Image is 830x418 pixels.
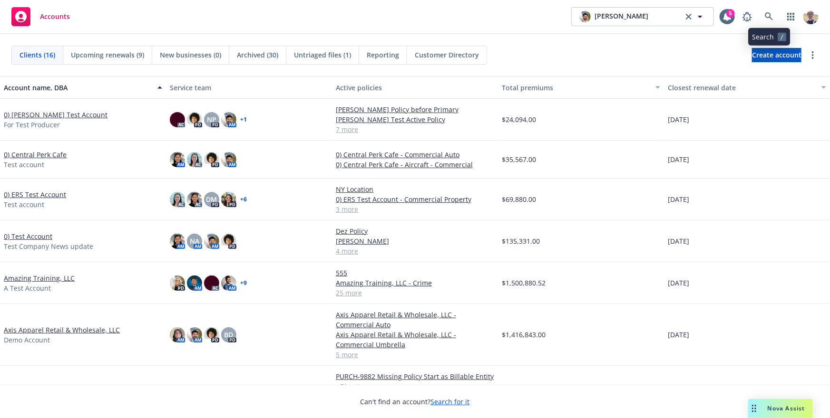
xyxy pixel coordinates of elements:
[204,327,219,342] img: photo
[336,310,494,330] a: Axis Apparel Retail & Wholesale, LLC - Commercial Auto
[668,154,689,164] span: [DATE]
[336,124,494,134] a: 7 more
[204,275,219,291] img: photo
[752,46,801,64] span: Create account
[781,7,801,26] a: Switch app
[336,204,494,214] a: 3 more
[40,13,70,20] span: Accounts
[4,199,44,209] span: Test account
[336,330,494,350] a: Axis Apparel Retail & Wholesale, LLC - Commercial Umbrella
[190,236,199,246] span: NA
[579,11,591,22] img: photo
[336,246,494,256] a: 4 more
[4,150,67,160] a: 0) Central Perk Cafe
[668,114,689,124] span: [DATE]
[668,330,689,340] span: [DATE]
[170,83,328,93] div: Service team
[807,49,819,61] a: more
[206,194,217,204] span: DM
[336,104,494,114] a: [PERSON_NAME] Policy before Primary
[187,152,202,167] img: photo
[225,330,234,340] span: BD
[221,192,236,207] img: photo
[336,114,494,124] a: [PERSON_NAME] Test Active Policy
[668,278,689,288] span: [DATE]
[748,399,760,418] div: Drag to move
[336,184,494,194] a: NY Location
[726,9,735,18] div: 5
[595,11,648,22] span: [PERSON_NAME]
[571,7,714,26] button: photo[PERSON_NAME]clear selection
[240,197,247,202] a: + 6
[668,194,689,204] span: [DATE]
[336,83,494,93] div: Active policies
[748,399,813,418] button: Nova Assist
[20,50,55,60] span: Clients (16)
[71,50,144,60] span: Upcoming renewals (9)
[415,50,479,60] span: Customer Directory
[4,110,107,120] a: 0) [PERSON_NAME] Test Account
[332,76,498,99] button: Active policies
[204,152,219,167] img: photo
[4,335,50,345] span: Demo Account
[367,50,399,60] span: Reporting
[336,288,494,298] a: 25 more
[4,160,44,170] span: Test account
[170,234,185,249] img: photo
[336,278,494,288] a: Amazing Training, LLC - Crime
[240,117,247,123] a: + 1
[221,275,236,291] img: photo
[431,397,470,406] a: Search for it
[502,278,546,288] span: $1,500,880.52
[4,120,60,130] span: For Test Producer
[8,3,74,30] a: Accounts
[502,114,536,124] span: $24,094.00
[336,194,494,204] a: 0) ERS Test Account - Commercial Property
[4,283,51,293] span: A Test Account
[668,83,816,93] div: Closest renewal date
[240,280,247,286] a: + 9
[221,112,236,127] img: photo
[170,327,185,342] img: photo
[668,236,689,246] span: [DATE]
[170,112,185,127] img: photo
[502,83,650,93] div: Total premiums
[752,48,801,62] a: Create account
[4,83,152,93] div: Account name, DBA
[187,275,202,291] img: photo
[768,404,805,412] span: Nova Assist
[237,50,278,60] span: Archived (30)
[221,152,236,167] img: photo
[170,192,185,207] img: photo
[336,350,494,360] a: 5 more
[336,226,494,236] a: Dez Policy
[738,7,757,26] a: Report a Bug
[803,9,819,24] img: photo
[4,273,75,283] a: Amazing Training, LLC
[502,194,536,204] span: $69,880.00
[336,160,494,170] a: 0) Central Perk Cafe - Aircraft - Commercial
[683,11,694,22] a: clear selection
[221,234,236,249] img: photo
[336,371,494,391] a: PURCH-9882 Missing Policy Start as Billable Entity - Direct
[498,76,664,99] button: Total premiums
[4,241,93,251] span: Test Company News update
[336,150,494,160] a: 0) Central Perk Cafe - Commercial Auto
[502,330,546,340] span: $1,416,843.00
[187,327,202,342] img: photo
[170,275,185,291] img: photo
[4,190,66,199] a: 0) ERS Test Account
[336,236,494,246] a: [PERSON_NAME]
[4,325,120,335] a: Axis Apparel Retail & Wholesale, LLC
[187,192,202,207] img: photo
[502,154,536,164] span: $35,567.00
[361,397,470,407] span: Can't find an account?
[160,50,221,60] span: New businesses (0)
[664,76,830,99] button: Closest renewal date
[760,7,779,26] a: Search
